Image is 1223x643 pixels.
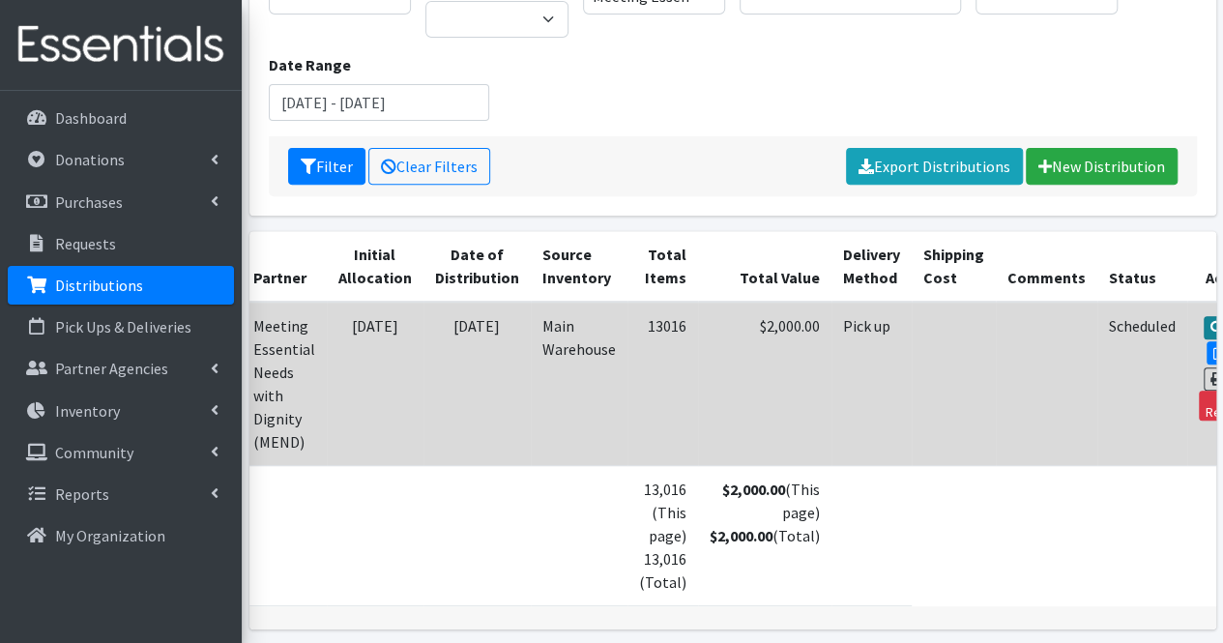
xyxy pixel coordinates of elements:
th: Source Inventory [531,231,627,302]
td: 13,016 (This page) 13,016 (Total) [627,466,698,606]
td: Pick up [831,302,912,466]
p: Inventory [55,401,120,421]
th: Shipping Cost [912,231,996,302]
p: Requests [55,234,116,253]
label: Date Range [269,53,351,76]
td: Scheduled [1097,302,1187,466]
p: Dashboard [55,108,127,128]
th: Total Items [627,231,698,302]
p: Donations [55,150,125,169]
th: Comments [996,231,1097,302]
strong: $2,000.00 [722,480,785,499]
a: My Organization [8,516,234,555]
p: Reports [55,484,109,504]
td: Meeting Essential Needs with Dignity (MEND) [242,302,327,466]
th: Initial Allocation [327,231,423,302]
p: Purchases [55,192,123,212]
a: Export Distributions [846,148,1023,185]
a: Purchases [8,183,234,221]
a: Reports [8,475,234,513]
a: Distributions [8,266,234,305]
th: Partner [242,231,327,302]
a: Requests [8,224,234,263]
p: Community [55,443,133,462]
a: Pick Ups & Deliveries [8,307,234,346]
td: Main Warehouse [531,302,627,466]
th: Total Value [698,231,831,302]
p: Partner Agencies [55,359,168,378]
a: Partner Agencies [8,349,234,388]
td: [DATE] [423,302,531,466]
img: HumanEssentials [8,13,234,77]
input: January 1, 2011 - December 31, 2011 [269,84,490,121]
strong: $2,000.00 [710,526,772,545]
a: New Distribution [1026,148,1178,185]
a: Clear Filters [368,148,490,185]
td: $2,000.00 [698,302,831,466]
th: Status [1097,231,1187,302]
a: Donations [8,140,234,179]
td: [DATE] [327,302,423,466]
th: Delivery Method [831,231,912,302]
td: 13016 [627,302,698,466]
button: Filter [288,148,365,185]
p: Distributions [55,276,143,295]
p: Pick Ups & Deliveries [55,317,191,336]
th: Date of Distribution [423,231,531,302]
a: Dashboard [8,99,234,137]
p: My Organization [55,526,165,545]
td: (This page) (Total) [698,466,831,606]
a: Inventory [8,392,234,430]
a: Community [8,433,234,472]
